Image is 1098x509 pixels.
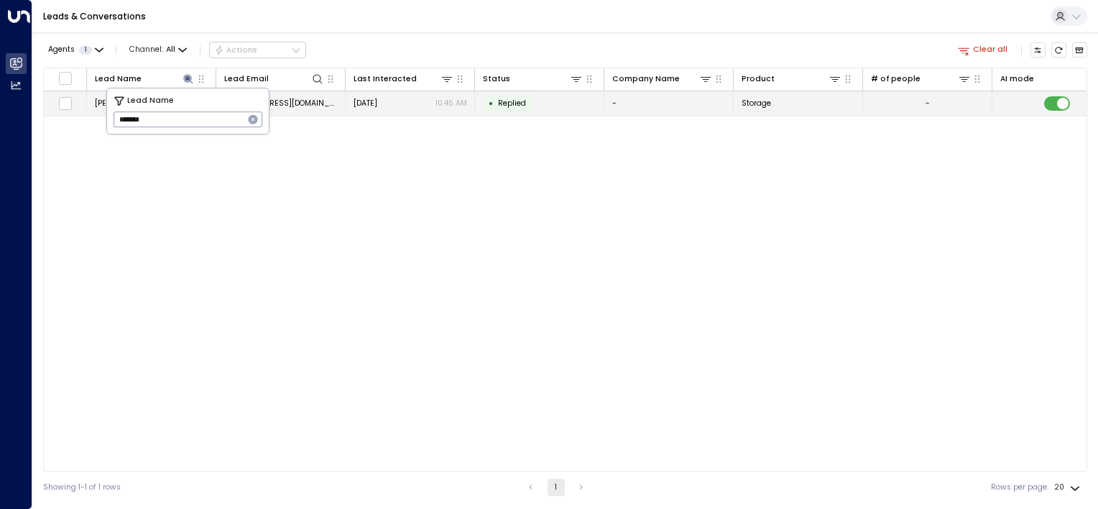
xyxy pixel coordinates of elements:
[991,482,1048,493] label: Rows per page:
[224,98,338,109] span: jolizsturgess@hotmail.com
[125,42,191,58] button: Channel:All
[489,94,494,113] div: •
[522,479,591,496] nav: pagination navigation
[498,98,526,109] span: Replied
[1054,479,1083,496] div: 20
[742,73,775,86] div: Product
[871,72,972,86] div: # of people
[483,73,510,86] div: Status
[954,42,1012,58] button: Clear all
[125,42,191,58] span: Channel:
[209,42,306,59] button: Actions
[58,71,72,85] span: Toggle select all
[1030,42,1046,58] button: Customize
[43,10,146,22] a: Leads & Conversations
[742,72,842,86] div: Product
[95,98,157,109] span: Megan Lockett
[166,45,175,54] span: All
[224,73,269,86] div: Lead Email
[214,45,258,55] div: Actions
[742,98,771,109] span: Storage
[604,91,734,116] td: -
[48,46,75,54] span: Agents
[95,72,195,86] div: Lead Name
[612,73,680,86] div: Company Name
[127,95,174,107] span: Lead Name
[43,482,121,493] div: Showing 1-1 of 1 rows
[871,73,921,86] div: # of people
[435,98,467,109] p: 10:45 AM
[79,46,92,55] span: 1
[354,72,454,86] div: Last Interacted
[483,72,583,86] div: Status
[224,72,325,86] div: Lead Email
[209,42,306,59] div: Button group with a nested menu
[354,73,417,86] div: Last Interacted
[612,72,713,86] div: Company Name
[926,98,930,109] div: -
[548,479,565,496] button: page 1
[95,73,142,86] div: Lead Name
[1000,73,1034,86] div: AI mode
[43,42,107,58] button: Agents1
[1051,42,1067,58] span: Refresh
[58,96,72,110] span: Toggle select row
[354,98,377,109] span: Yesterday
[1072,42,1088,58] button: Archived Leads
